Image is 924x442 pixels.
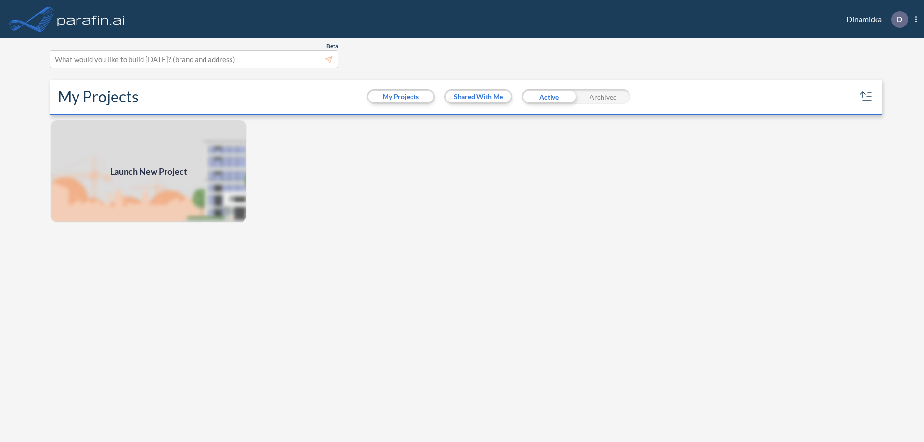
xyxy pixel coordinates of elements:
[58,88,139,106] h2: My Projects
[326,42,338,50] span: Beta
[832,11,917,28] div: Dinamicka
[859,89,874,104] button: sort
[446,91,511,102] button: Shared With Me
[50,119,247,223] a: Launch New Project
[50,119,247,223] img: add
[368,91,433,102] button: My Projects
[55,10,127,29] img: logo
[522,89,576,104] div: Active
[897,15,902,24] p: D
[110,165,187,178] span: Launch New Project
[576,89,630,104] div: Archived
